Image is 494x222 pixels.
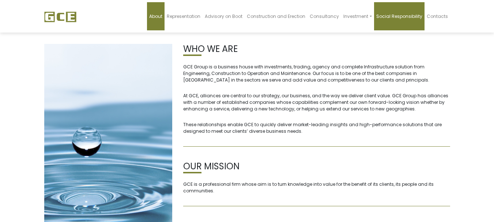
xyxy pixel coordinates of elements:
a: Contacts [425,2,450,30]
span: Investment [343,13,368,19]
a: Construction and Erection [245,2,308,30]
a: Advisory on Boot [203,2,245,30]
span: Representation [167,13,200,19]
span: Contacts [427,13,448,19]
h2: WHO WE ARE [183,44,450,54]
span: Construction and Erection [247,13,305,19]
p: At GCE, alliances are central to our strategy, our business, and the way we deliver client value.... [183,93,450,112]
p: These relationships enable GCE to quickly deliver market-leading insights and high-performance so... [183,121,450,135]
a: About [147,2,165,30]
img: GCE Group [44,11,76,22]
span: Social Responsibility [376,13,422,19]
span: Advisory on Boot [205,13,242,19]
a: Investment [341,2,374,30]
a: Representation [165,2,203,30]
span: Consultancy [310,13,339,19]
p: GCE is a professional firm whose aim is to turn knowledge into value for the benefit of its clien... [183,181,450,194]
p: GCE Group is a business house with investments, trading, agency and complete Infrastructure solut... [183,64,450,83]
span: About [149,13,162,19]
a: Consultancy [308,2,341,30]
a: Social Responsibility [374,2,425,30]
h2: OUR MISSION [183,161,450,172]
